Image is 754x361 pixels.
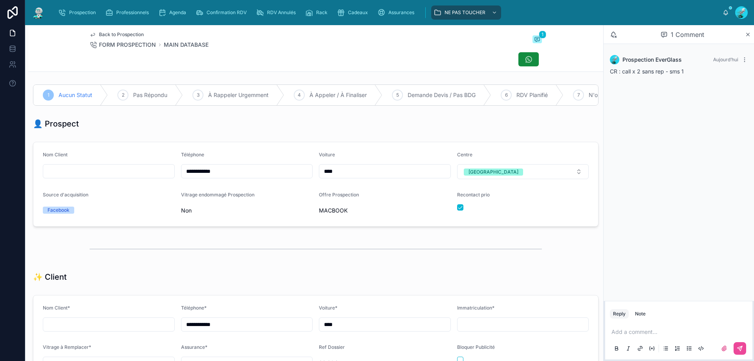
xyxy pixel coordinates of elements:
[156,5,192,20] a: Agenda
[43,192,88,198] span: Source d'acquisition
[99,31,144,38] span: Back to Prospection
[516,91,548,99] span: RDV Planifié
[319,305,337,311] span: Voiture*
[396,92,399,98] span: 5
[90,31,144,38] a: Back to Prospection
[33,118,79,129] h1: 👤 Prospect
[635,311,646,317] div: Note
[316,9,328,16] span: Rack
[469,169,518,176] div: [GEOGRAPHIC_DATA]
[69,9,96,16] span: Prospection
[103,5,154,20] a: Professionnels
[319,207,451,214] span: MACBOOK
[43,305,70,311] span: Nom Client*
[408,91,476,99] span: Demande Devis / Pas BDG
[43,152,68,158] span: Nom Client
[589,91,647,99] span: N'ont Jamais Répondu
[457,344,495,350] span: Bloquer Publicité
[181,152,204,158] span: Téléphone
[335,5,373,20] a: Cadeaux
[43,344,91,350] span: Vitrage à Remplacer*
[133,91,167,99] span: Pas Répondu
[181,192,254,198] span: Vitrage endommagé Prospection
[207,9,247,16] span: Confirmation RDV
[431,5,501,20] a: NE PAS TOUCHER
[457,164,589,179] button: Select Button
[533,35,542,45] button: 1
[539,31,546,38] span: 1
[181,305,207,311] span: Téléphone*
[622,56,682,64] span: Prospection EverGlass
[169,9,186,16] span: Agenda
[56,5,101,20] a: Prospection
[319,192,359,198] span: Offre Prospection
[181,344,207,350] span: Assurance*
[99,41,156,49] span: FORM PROSPECTION
[267,9,296,16] span: RDV Annulés
[610,68,684,75] span: CR : call x 2 sans rep - sms 1
[298,92,301,98] span: 4
[319,344,345,350] span: Ref Dossier
[90,41,156,49] a: FORM PROSPECTION
[457,152,472,158] span: Centre
[577,92,580,98] span: 7
[505,92,508,98] span: 6
[671,30,704,39] span: 1 Comment
[197,92,199,98] span: 3
[388,9,414,16] span: Assurances
[48,92,49,98] span: 1
[375,5,420,20] a: Assurances
[348,9,368,16] span: Cadeaux
[122,92,124,98] span: 2
[457,305,494,311] span: Immatriculation*
[457,192,490,198] span: Recontact prio
[52,4,723,21] div: scrollable content
[33,271,67,282] h1: ✨ Client
[303,5,333,20] a: Rack
[48,207,70,214] div: Facebook
[319,152,335,158] span: Voiture
[254,5,301,20] a: RDV Annulés
[309,91,367,99] span: À Appeler / À Finaliser
[59,91,92,99] span: Aucun Statut
[31,6,46,19] img: App logo
[632,309,649,319] button: Note
[116,9,149,16] span: Professionnels
[193,5,252,20] a: Confirmation RDV
[164,41,209,49] a: MAIN DATABASE
[713,57,738,62] span: Aujourd’hui
[181,207,313,214] span: Non
[208,91,269,99] span: À Rappeler Urgemment
[610,309,629,319] button: Reply
[445,9,485,16] span: NE PAS TOUCHER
